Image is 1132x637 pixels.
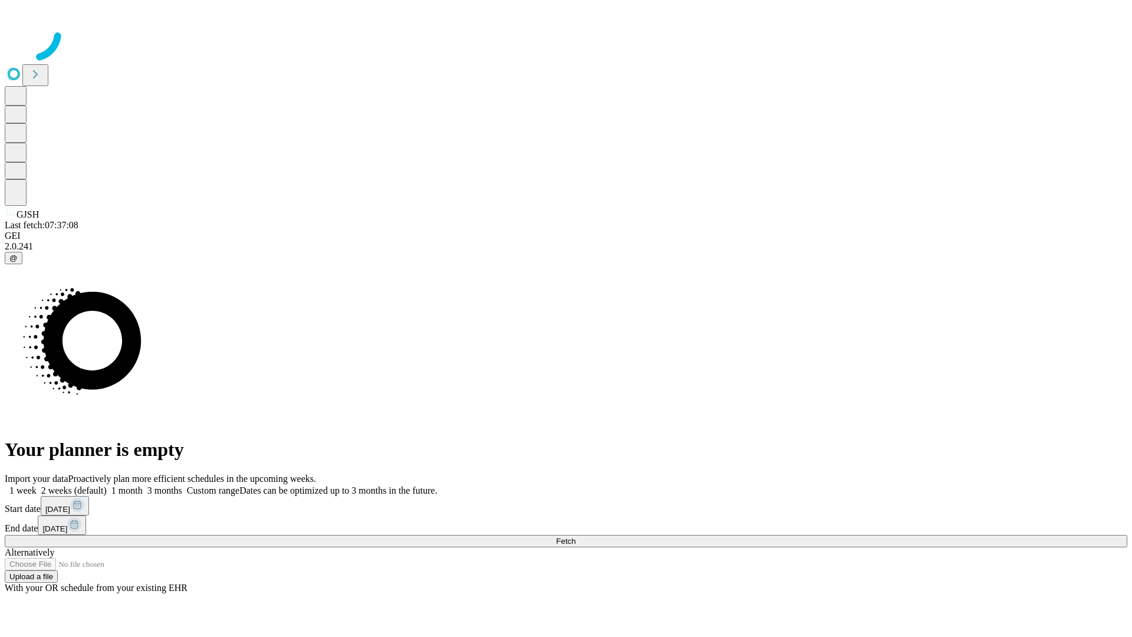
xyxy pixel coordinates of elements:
[5,241,1127,252] div: 2.0.241
[5,439,1127,461] h1: Your planner is empty
[239,485,437,495] span: Dates can be optimized up to 3 months in the future.
[5,231,1127,241] div: GEI
[5,496,1127,515] div: Start date
[41,485,107,495] span: 2 weeks (default)
[5,515,1127,535] div: End date
[9,485,37,495] span: 1 week
[5,252,22,264] button: @
[5,535,1127,547] button: Fetch
[9,254,18,262] span: @
[187,485,239,495] span: Custom range
[5,547,54,557] span: Alternatively
[5,220,78,230] span: Last fetch: 07:37:08
[42,524,67,533] span: [DATE]
[5,583,187,593] span: With your OR schedule from your existing EHR
[68,474,316,484] span: Proactively plan more efficient schedules in the upcoming weeks.
[45,505,70,514] span: [DATE]
[41,496,89,515] button: [DATE]
[38,515,86,535] button: [DATE]
[147,485,182,495] span: 3 months
[5,570,58,583] button: Upload a file
[556,537,575,546] span: Fetch
[5,474,68,484] span: Import your data
[111,485,143,495] span: 1 month
[17,209,39,219] span: GJSH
